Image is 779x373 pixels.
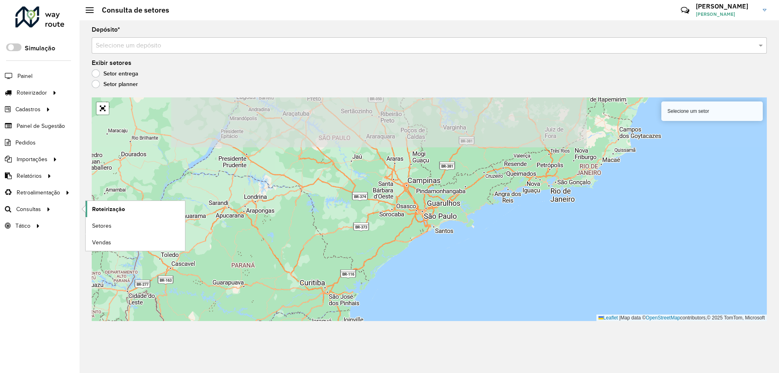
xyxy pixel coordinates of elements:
[92,58,131,68] label: Exibir setores
[86,234,185,250] a: Vendas
[17,172,42,180] span: Relatórios
[92,222,112,230] span: Setores
[15,222,30,230] span: Tático
[94,6,169,15] h2: Consulta de setores
[17,188,60,197] span: Retroalimentação
[17,72,32,80] span: Painel
[676,2,694,19] a: Contato Rápido
[16,205,41,213] span: Consultas
[696,2,757,10] h3: [PERSON_NAME]
[17,155,47,164] span: Importações
[17,122,65,130] span: Painel de Sugestão
[92,238,111,247] span: Vendas
[696,11,757,18] span: [PERSON_NAME]
[92,69,138,78] label: Setor entrega
[596,315,767,321] div: Map data © contributors,© 2025 TomTom, Microsoft
[15,138,36,147] span: Pedidos
[92,25,120,34] label: Depósito
[97,102,109,114] a: Abrir mapa em tela cheia
[619,315,620,321] span: |
[92,205,125,213] span: Roteirização
[661,101,763,121] div: Selecione um setor
[15,105,41,114] span: Cadastros
[598,315,618,321] a: Leaflet
[17,88,47,97] span: Roteirizador
[86,201,185,217] a: Roteirização
[92,80,138,88] label: Setor planner
[25,43,55,53] label: Simulação
[646,315,680,321] a: OpenStreetMap
[86,218,185,234] a: Setores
